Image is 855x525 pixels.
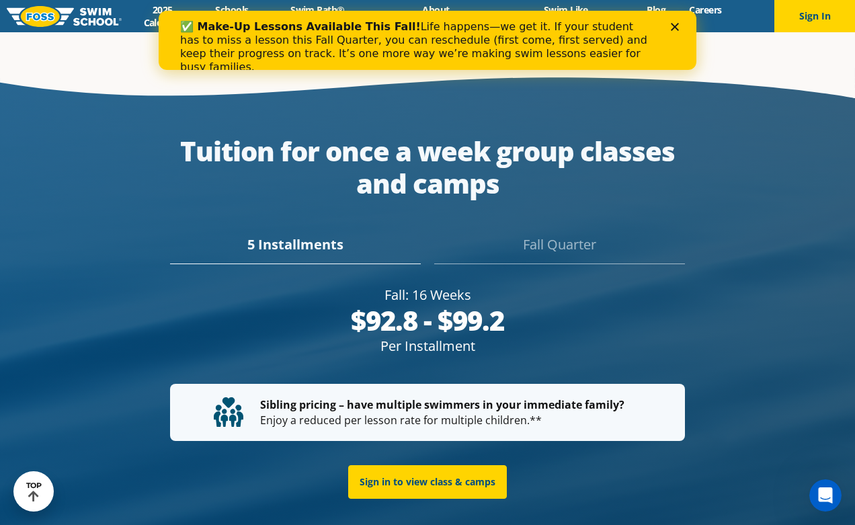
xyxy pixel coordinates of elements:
[122,3,204,29] a: 2025 Calendar
[170,337,686,356] div: Per Installment
[497,3,635,29] a: Swim Like [PERSON_NAME]
[7,6,122,27] img: FOSS Swim School Logo
[214,397,642,428] p: Enjoy a reduced per lesson rate for multiple children.**
[214,397,243,427] img: tuition-family-children.svg
[678,3,733,16] a: Careers
[204,3,260,16] a: Schools
[375,3,497,29] a: About [PERSON_NAME]
[26,481,42,502] div: TOP
[170,135,686,200] div: Tuition for once a week group classes and camps
[170,305,686,337] div: $92.8 - $99.2
[434,235,685,264] div: Fall Quarter
[22,9,262,22] b: ✅ Make-Up Lessons Available This Fall!
[170,235,421,264] div: 5 Installments
[159,11,696,70] iframe: Intercom live chat banner
[512,12,526,20] div: Close
[22,9,495,63] div: Life happens—we get it. If your student has to miss a lesson this Fall Quarter, you can reschedul...
[635,3,678,16] a: Blog
[260,3,375,29] a: Swim Path® Program
[260,397,624,412] strong: Sibling pricing – have multiple swimmers in your immediate family?
[170,286,686,305] div: Fall: 16 Weeks
[348,465,507,499] a: Sign in to view class & camps
[809,479,842,512] iframe: Intercom live chat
